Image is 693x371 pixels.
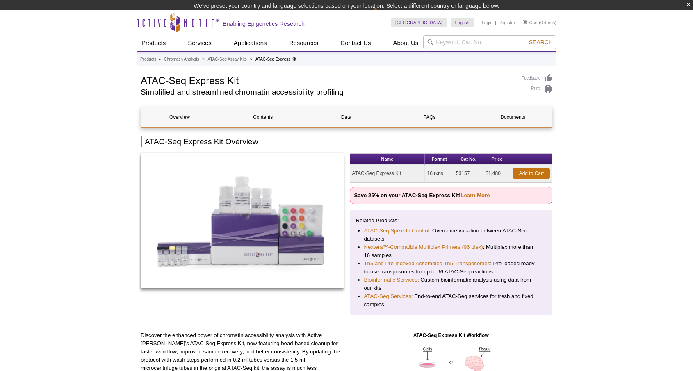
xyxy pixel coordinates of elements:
strong: Save 25% on your ATAC-Seq Express Kit! [354,192,490,198]
a: Add to Cart [513,168,550,179]
a: Products [140,56,156,63]
h2: ATAC-Seq Express Kit Overview [141,136,552,147]
td: 16 rxns [425,165,454,182]
strong: ATAC-Seq Express Kit Workflow [413,332,489,338]
li: » [202,57,205,61]
a: Login [482,20,493,25]
a: [GEOGRAPHIC_DATA] [391,18,447,27]
a: Register [498,20,515,25]
p: Related Products: [356,216,547,225]
input: Keyword, Cat. No. [423,35,556,49]
a: Documents [474,107,552,127]
li: » [158,57,161,61]
img: Your Cart [523,20,527,24]
a: ATAC-Seq Spike-In Control [364,227,429,235]
h1: ATAC-Seq Express Kit [141,74,513,86]
a: Resources [284,35,324,51]
a: FAQs [391,107,468,127]
a: Applications [229,35,272,51]
a: Data [308,107,385,127]
a: Products [137,35,171,51]
a: Tn5 and Pre-indexed Assembled Tn5 Transposomes [364,259,490,268]
a: Chromatin Analysis [164,56,199,63]
a: ATAC-Seq Assay Kits [208,56,247,63]
a: Print [522,85,552,94]
li: » [250,57,253,61]
a: Contents [224,107,301,127]
li: | [495,18,496,27]
a: Nextera™-Compatible Multiplex Primers (96 plex) [364,243,483,251]
a: English [451,18,474,27]
th: Format [425,154,454,165]
a: About Us [388,35,424,51]
li: : End-to-end ATAC-Seq services for fresh and fixed samples [364,292,538,309]
th: Price [483,154,511,165]
img: ATAC-Seq Express Kit [141,153,344,289]
li: : Pre-loaded ready-to-use transposomes for up to 96 ATAC-Seq reactions [364,259,538,276]
th: Name [350,154,425,165]
button: Search [527,39,555,46]
h2: Simplified and streamlined chromatin accessibility profiling [141,89,513,96]
li: : Custom bioinformatic analysis using data from our kits [364,276,538,292]
a: Contact Us [335,35,376,51]
img: Change Here [373,6,395,25]
h2: Enabling Epigenetics Research [223,20,305,27]
td: $1,480 [483,165,511,182]
td: ATAC-Seq Express Kit [350,165,425,182]
li: : Multiplex more than 16 samples [364,243,538,259]
a: ATAC-Seq Services [364,292,411,300]
a: Bioinformatic Services [364,276,417,284]
a: Feedback [522,74,552,83]
li: (0 items) [523,18,556,27]
td: 53157 [454,165,483,182]
a: Learn More [460,192,490,198]
li: : Overcome variation between ATAC-Seq datasets [364,227,538,243]
span: Search [529,39,553,46]
a: Overview [141,107,218,127]
th: Cat No. [454,154,483,165]
a: Services [183,35,217,51]
li: ATAC-Seq Express Kit [255,57,296,61]
a: Cart [523,20,538,25]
